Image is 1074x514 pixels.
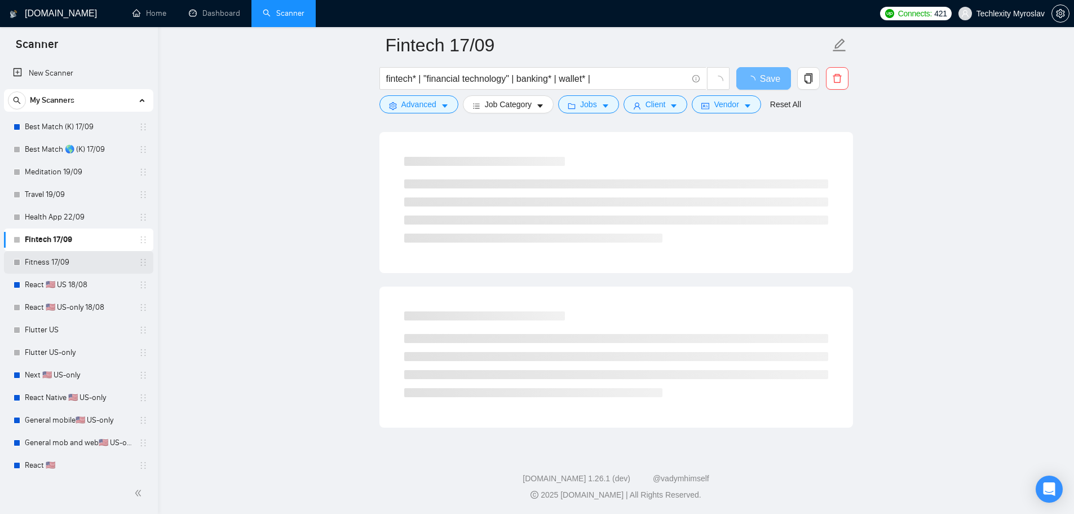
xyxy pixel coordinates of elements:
span: caret-down [602,102,609,110]
span: holder [139,213,148,222]
span: holder [139,371,148,380]
span: loading [746,76,760,85]
a: Next 🇺🇸 US-only [25,364,132,386]
span: user [961,10,969,17]
input: Scanner name... [386,31,830,59]
span: Advanced [401,98,436,111]
span: edit [832,38,847,52]
img: upwork-logo.png [885,9,894,18]
a: [DOMAIN_NAME] 1.26.1 (dev) [523,474,630,483]
a: Fitness 17/09 [25,251,132,274]
a: Flutter US-only [25,341,132,364]
button: search [8,91,26,109]
a: General mobile🇺🇸 US-only [25,409,132,432]
span: search [8,96,25,104]
span: copy [798,73,819,84]
button: userClientcaret-down [624,95,688,113]
div: Open Intercom Messenger [1036,476,1063,503]
span: holder [139,326,148,335]
button: settingAdvancedcaret-down [379,95,458,113]
span: holder [139,258,148,267]
span: Jobs [580,98,597,111]
a: @vadymhimself [653,474,709,483]
a: Reset All [770,98,801,111]
a: React Native 🇺🇸 US-only [25,386,132,409]
span: holder [139,438,148,447]
button: folderJobscaret-down [558,95,619,113]
span: holder [139,235,148,244]
a: setting [1051,9,1069,18]
span: bars [472,102,480,110]
span: double-left [134,487,145,499]
a: React 🇺🇸 [25,454,132,477]
span: caret-down [670,102,678,110]
a: Travel 19/09 [25,183,132,206]
button: Save [736,67,791,90]
span: copyright [531,491,538,499]
span: holder [139,393,148,402]
span: holder [139,145,148,154]
span: loading [713,76,723,86]
span: Scanner [7,36,67,60]
span: info-circle [692,75,700,82]
span: 421 [934,7,947,20]
span: Client [646,98,666,111]
a: Health App 22/09 [25,206,132,229]
span: holder [139,280,148,289]
div: 2025 [DOMAIN_NAME] | All Rights Reserved. [167,489,1065,501]
span: caret-down [441,102,449,110]
span: Connects: [898,7,932,20]
a: Best Match (K) 17/09 [25,116,132,138]
a: Fintech 17/09 [25,229,132,251]
span: Job Category [485,98,532,111]
span: folder [568,102,576,110]
button: setting [1051,5,1069,23]
span: setting [389,102,397,110]
span: holder [139,190,148,199]
span: idcard [701,102,709,110]
a: New Scanner [13,62,144,85]
span: caret-down [744,102,752,110]
a: homeHome [132,8,166,18]
span: user [633,102,641,110]
a: Flutter US [25,319,132,341]
button: barsJob Categorycaret-down [463,95,554,113]
a: searchScanner [263,8,304,18]
img: logo [10,5,17,23]
span: holder [139,122,148,131]
a: React 🇺🇸 US-only 18/08 [25,296,132,319]
span: Save [760,72,780,86]
input: Search Freelance Jobs... [386,72,687,86]
a: dashboardDashboard [189,8,240,18]
span: holder [139,348,148,357]
button: copy [797,67,820,90]
span: holder [139,461,148,470]
li: New Scanner [4,62,153,85]
button: delete [826,67,848,90]
a: General mob and web🇺🇸 US-only - to be done [25,432,132,454]
span: holder [139,168,148,177]
span: holder [139,416,148,425]
span: holder [139,303,148,312]
span: Vendor [714,98,739,111]
span: My Scanners [30,89,74,112]
a: Meditation 19/09 [25,161,132,183]
button: idcardVendorcaret-down [692,95,761,113]
span: caret-down [536,102,544,110]
a: React 🇺🇸 US 18/08 [25,274,132,296]
a: Best Match 🌎 (K) 17/09 [25,138,132,161]
span: setting [1052,9,1069,18]
span: delete [827,73,848,84]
